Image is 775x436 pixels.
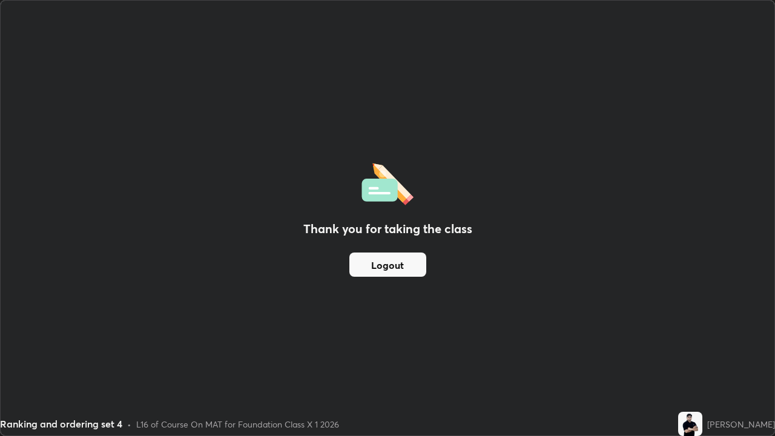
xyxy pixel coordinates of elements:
[127,418,131,431] div: •
[678,412,702,436] img: deab58f019554190b94dbb1f509c7ae8.jpg
[136,418,339,431] div: L16 of Course On MAT for Foundation Class X 1 2026
[361,159,414,205] img: offlineFeedback.1438e8b3.svg
[303,220,472,238] h2: Thank you for taking the class
[707,418,775,431] div: [PERSON_NAME]
[349,253,426,277] button: Logout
